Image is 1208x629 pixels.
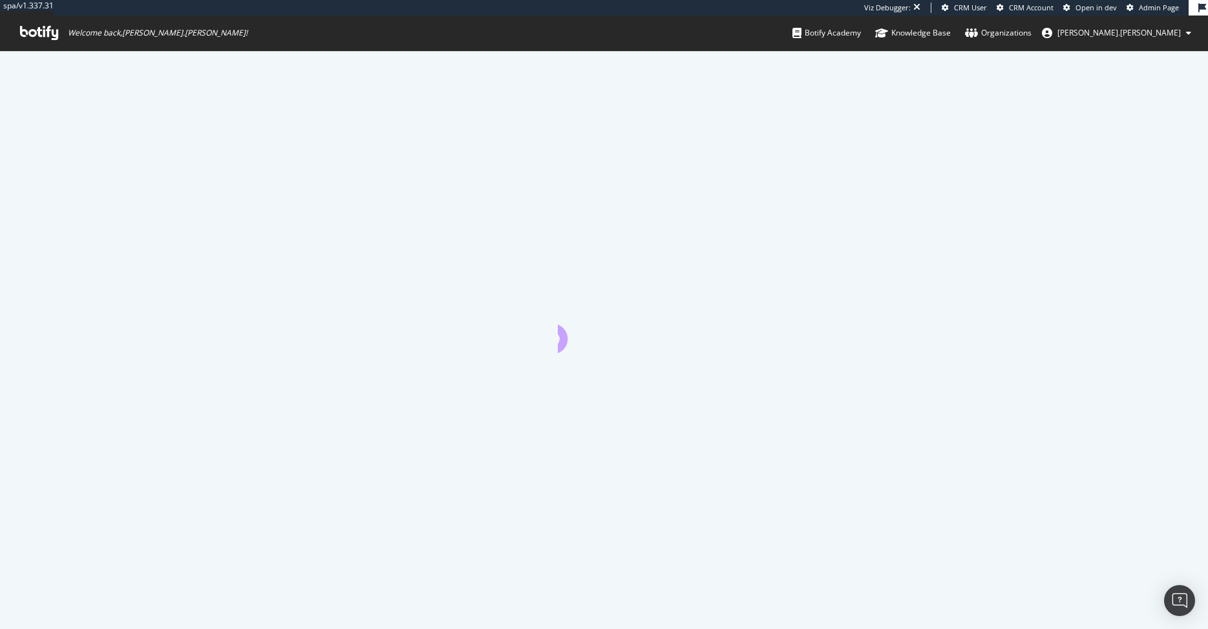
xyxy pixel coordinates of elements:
[792,27,861,39] div: Botify Academy
[942,3,987,13] a: CRM User
[954,3,987,12] span: CRM User
[558,306,651,353] div: animation
[875,16,951,50] a: Knowledge Base
[875,27,951,39] div: Knowledge Base
[965,27,1032,39] div: Organizations
[997,3,1054,13] a: CRM Account
[1032,23,1202,43] button: [PERSON_NAME].[PERSON_NAME]
[1063,3,1117,13] a: Open in dev
[68,28,248,38] span: Welcome back, [PERSON_NAME].[PERSON_NAME] !
[965,16,1032,50] a: Organizations
[792,16,861,50] a: Botify Academy
[1076,3,1117,12] span: Open in dev
[1127,3,1179,13] a: Admin Page
[1009,3,1054,12] span: CRM Account
[1057,27,1181,38] span: ryan.flanagan
[1164,585,1195,616] div: Open Intercom Messenger
[1139,3,1179,12] span: Admin Page
[864,3,911,13] div: Viz Debugger:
